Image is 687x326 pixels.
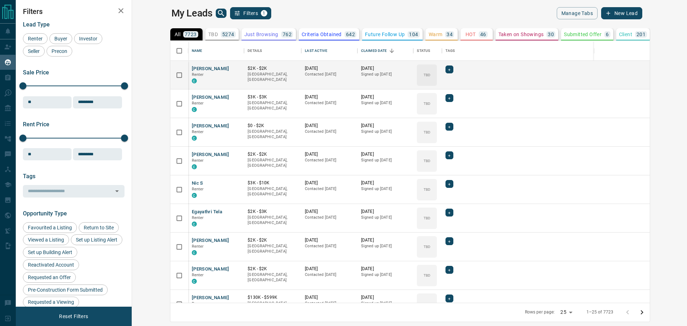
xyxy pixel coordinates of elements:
[23,222,77,233] div: Favourited a Listing
[417,41,430,61] div: Status
[175,32,180,37] p: All
[23,69,49,76] span: Sale Price
[52,36,70,42] span: Buyer
[192,209,222,215] button: Egayathri Tela
[25,299,77,305] span: Requested a Viewing
[424,244,430,249] p: TBD
[424,158,430,164] p: TBD
[445,180,453,188] div: +
[248,65,298,72] p: $2K - $2K
[54,310,93,322] button: Reset Filters
[305,123,354,129] p: [DATE]
[248,129,298,140] p: [GEOGRAPHIC_DATA], [GEOGRAPHIC_DATA]
[305,129,354,135] p: Contacted [DATE]
[564,32,601,37] p: Submitted Offer
[301,41,357,61] div: Last Active
[361,157,410,163] p: Signed up [DATE]
[361,243,410,249] p: Signed up [DATE]
[25,262,77,268] span: Reactivated Account
[305,151,354,157] p: [DATE]
[365,32,405,37] p: Future Follow Up
[305,100,354,106] p: Contacted [DATE]
[248,209,298,215] p: $2K - $3K
[192,101,204,106] span: Renter
[480,32,486,37] p: 46
[361,301,410,306] p: Signed up [DATE]
[192,279,197,284] div: condos.ca
[192,123,229,130] button: [PERSON_NAME]
[305,72,354,77] p: Contacted [DATE]
[361,72,410,77] p: Signed up [DATE]
[23,7,125,16] h2: Filters
[361,123,410,129] p: [DATE]
[445,41,455,61] div: Tags
[424,215,430,221] p: TBD
[361,100,410,106] p: Signed up [DATE]
[25,48,42,54] span: Seller
[71,234,122,245] div: Set up Listing Alert
[361,237,410,243] p: [DATE]
[192,193,197,198] div: condos.ca
[305,243,354,249] p: Contacted [DATE]
[606,32,609,37] p: 6
[586,309,614,315] p: 1–25 of 7723
[448,123,450,130] span: +
[448,238,450,245] span: +
[47,46,72,57] div: Precon
[525,309,555,315] p: Rows per page:
[387,46,397,56] button: Sort
[192,151,229,158] button: [PERSON_NAME]
[248,186,298,197] p: [GEOGRAPHIC_DATA], [GEOGRAPHIC_DATA]
[192,187,204,191] span: Renter
[222,32,234,37] p: 5274
[361,151,410,157] p: [DATE]
[357,41,414,61] div: Claimed Date
[192,164,197,169] div: condos.ca
[192,273,204,277] span: Renter
[448,94,450,102] span: +
[424,301,430,307] p: TBD
[619,32,632,37] p: Client
[409,32,418,37] p: 104
[445,209,453,216] div: +
[445,151,453,159] div: +
[23,259,79,270] div: Reactivated Account
[635,305,649,320] button: Go to next page
[25,225,74,230] span: Favourited a Listing
[448,295,450,302] span: +
[445,266,453,274] div: +
[192,158,204,163] span: Renter
[305,301,354,306] p: Contacted [DATE]
[192,94,229,101] button: [PERSON_NAME]
[361,272,410,278] p: Signed up [DATE]
[346,32,355,37] p: 642
[305,272,354,278] p: Contacted [DATE]
[23,173,35,180] span: Tags
[305,237,354,243] p: [DATE]
[248,157,298,169] p: [GEOGRAPHIC_DATA], [GEOGRAPHIC_DATA]
[262,11,267,16] span: 1
[192,130,204,134] span: Renter
[192,266,229,273] button: [PERSON_NAME]
[305,215,354,220] p: Contacted [DATE]
[413,41,442,61] div: Status
[248,266,298,272] p: $2K - $2K
[25,36,45,42] span: Renter
[305,41,327,61] div: Last Active
[25,287,105,293] span: Pre-Construction Form Submitted
[361,65,410,72] p: [DATE]
[557,7,598,19] button: Manage Tabs
[442,41,666,61] div: Tags
[361,41,387,61] div: Claimed Date
[23,234,69,245] div: Viewed a Listing
[448,180,450,188] span: +
[248,123,298,129] p: $0 - $2K
[73,237,120,243] span: Set up Listing Alert
[361,215,410,220] p: Signed up [DATE]
[429,32,443,37] p: Warm
[192,107,197,112] div: condos.ca
[305,186,354,192] p: Contacted [DATE]
[185,32,197,37] p: 7723
[466,32,476,37] p: HOT
[283,32,292,37] p: 762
